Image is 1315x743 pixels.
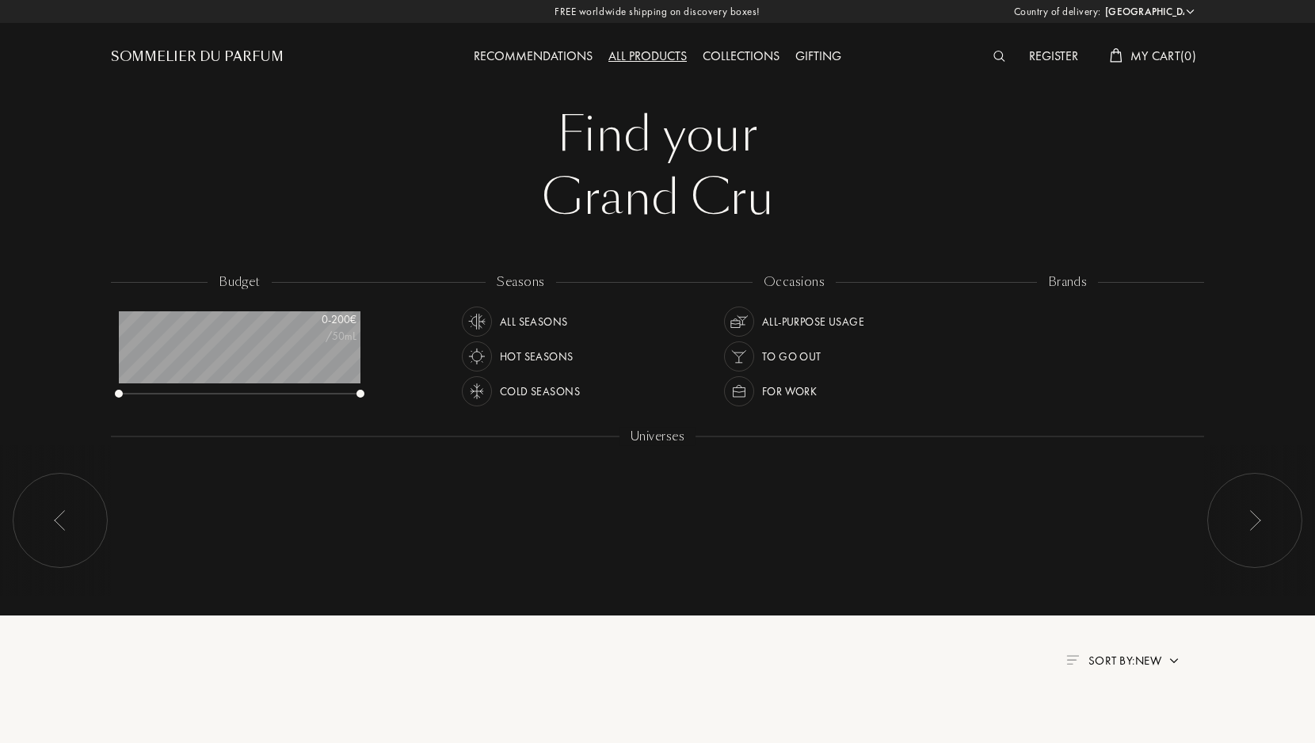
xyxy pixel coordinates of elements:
div: Gifting [787,47,849,67]
img: usage_season_cold_white.svg [466,380,488,402]
img: cart_white.svg [1110,48,1123,63]
div: Recommendations [466,47,600,67]
div: All products [600,47,695,67]
a: Gifting [787,48,849,64]
a: Collections [695,48,787,64]
a: Sommelier du Parfum [111,48,284,67]
img: usage_season_hot_white.svg [466,345,488,368]
img: usage_season_average_white.svg [466,311,488,333]
div: brands [1037,273,1099,291]
span: Sort by: New [1088,653,1161,669]
img: arr_left.svg [54,510,67,531]
div: Register [1021,47,1086,67]
img: arrow.png [1168,654,1180,667]
div: 0 - 200 € [277,311,356,328]
div: /50mL [277,328,356,345]
div: Collections [695,47,787,67]
div: seasons [486,273,555,291]
img: arr_left.svg [1248,510,1261,531]
div: All-purpose Usage [762,307,864,337]
a: Recommendations [466,48,600,64]
div: All Seasons [500,307,568,337]
div: Find your [123,103,1192,166]
div: budget [208,273,272,291]
a: All products [600,48,695,64]
div: Cold Seasons [500,376,580,406]
a: Register [1021,48,1086,64]
div: Grand Cru [123,166,1192,230]
div: occasions [753,273,836,291]
div: To go Out [762,341,821,371]
span: Country of delivery: [1014,4,1101,20]
span: My Cart ( 0 ) [1130,48,1196,64]
img: usage_occasion_party_white.svg [728,345,750,368]
div: Universes [619,428,696,446]
img: filter_by.png [1066,655,1079,665]
div: For Work [762,376,817,406]
div: Hot Seasons [500,341,574,371]
img: usage_occasion_all_white.svg [728,311,750,333]
img: search_icn_white.svg [993,51,1005,62]
img: usage_occasion_work_white.svg [728,380,750,402]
